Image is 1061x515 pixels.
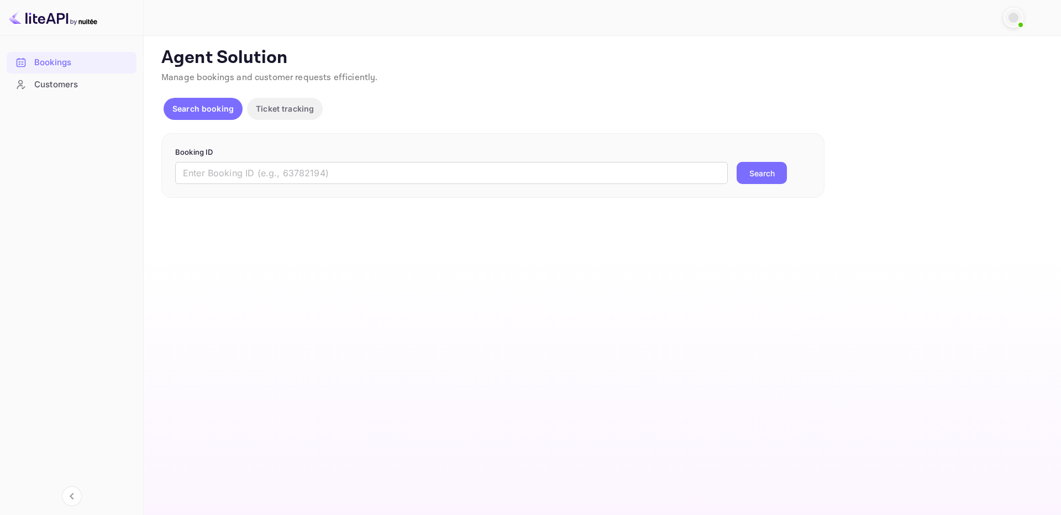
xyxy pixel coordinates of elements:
[172,103,234,114] p: Search booking
[62,486,82,506] button: Collapse navigation
[161,47,1041,69] p: Agent Solution
[175,147,811,158] p: Booking ID
[9,9,97,27] img: LiteAPI logo
[7,52,136,72] a: Bookings
[175,162,728,184] input: Enter Booking ID (e.g., 63782194)
[256,103,314,114] p: Ticket tracking
[34,78,131,91] div: Customers
[161,72,378,83] span: Manage bookings and customer requests efficiently.
[34,56,131,69] div: Bookings
[737,162,787,184] button: Search
[7,74,136,94] a: Customers
[7,74,136,96] div: Customers
[7,52,136,73] div: Bookings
